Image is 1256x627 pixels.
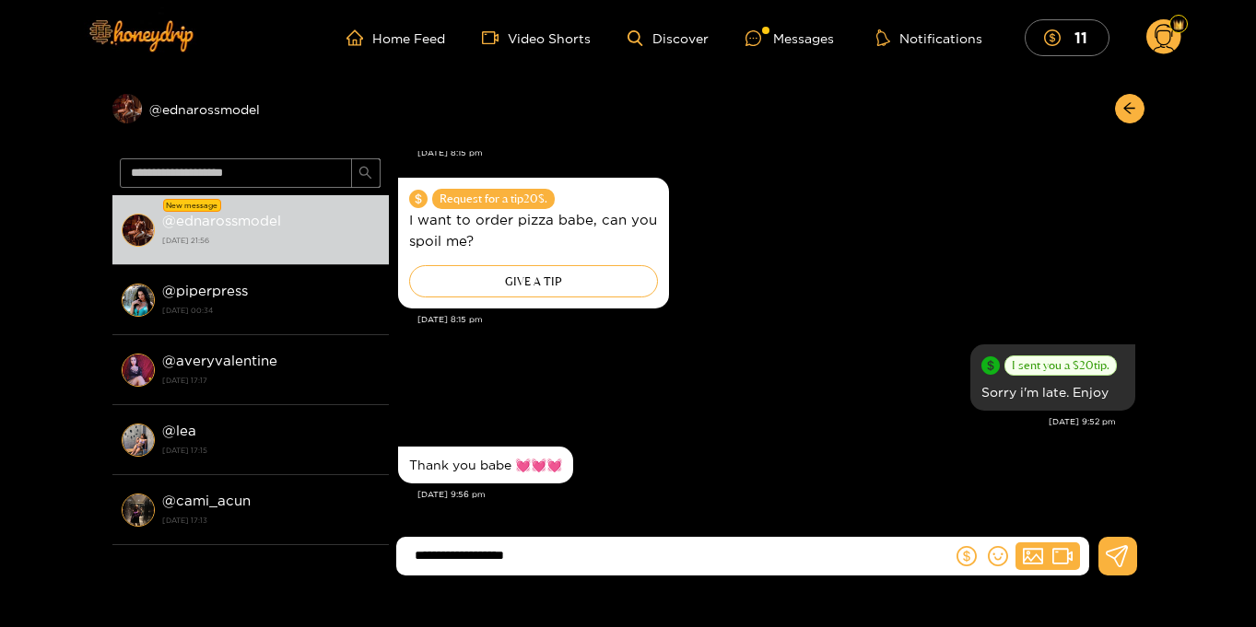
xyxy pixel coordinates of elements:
[409,209,658,251] p: I want to order pizza babe, can you spoil me?
[163,199,221,212] div: New message
[351,158,381,188] button: search
[162,353,277,368] strong: @ averyvalentine
[482,29,508,46] span: video-camera
[162,302,380,319] strong: [DATE] 00:34
[112,94,389,123] div: @ednarossmodel
[398,447,573,483] div: Sep. 20, 9:56 pm
[122,284,155,317] img: conversation
[988,546,1008,566] span: smile
[346,29,372,46] span: home
[417,146,1135,159] div: [DATE] 8:15 pm
[409,190,428,208] span: dollar-circle
[981,356,1000,375] span: dollar-circle
[482,29,591,46] a: Video Shorts
[417,313,1135,326] div: [DATE] 8:15 pm
[162,232,380,249] strong: [DATE] 21:56
[1052,546,1073,566] span: video-camera
[162,493,251,508] strong: @ cami_acun
[346,29,445,46] a: Home Feed
[981,385,1124,400] div: Sorry i'm late. Enjoy
[1072,28,1090,47] mark: 11
[1015,542,1080,570] button: picturevideo-camera
[398,178,669,308] div: Sep. 20, 8:15 pm
[122,493,155,527] img: conversation
[871,29,988,47] button: Notifications
[398,415,1116,428] div: [DATE] 9:52 pm
[162,423,196,438] strong: @ lea
[953,542,980,570] button: dollar
[970,344,1135,411] div: Sep. 20, 9:52 pm
[1025,19,1109,55] button: 11
[628,30,708,46] a: Discover
[358,166,372,181] span: search
[957,546,977,566] span: dollar
[162,442,380,459] strong: [DATE] 17:15
[1173,19,1184,30] img: Fan Level
[122,214,155,247] img: conversation
[1122,101,1136,117] span: arrow-left
[432,189,555,209] span: Request for a tip 20 $.
[162,213,281,228] strong: @ ednarossmodel
[417,488,1135,501] div: [DATE] 9:56 pm
[409,458,562,472] div: Thank you babe 💓💓💓
[162,512,380,528] strong: [DATE] 17:13
[122,424,155,457] img: conversation
[122,354,155,387] img: conversation
[1004,355,1117,376] span: I sent you a $ 20 tip.
[1023,546,1043,566] span: picture
[1115,94,1144,123] button: arrow-left
[162,372,380,389] strong: [DATE] 17:17
[409,265,658,297] div: GIVE A TIP
[162,283,248,298] strong: @ piperpress
[745,28,834,49] div: Messages
[1044,29,1070,46] span: dollar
